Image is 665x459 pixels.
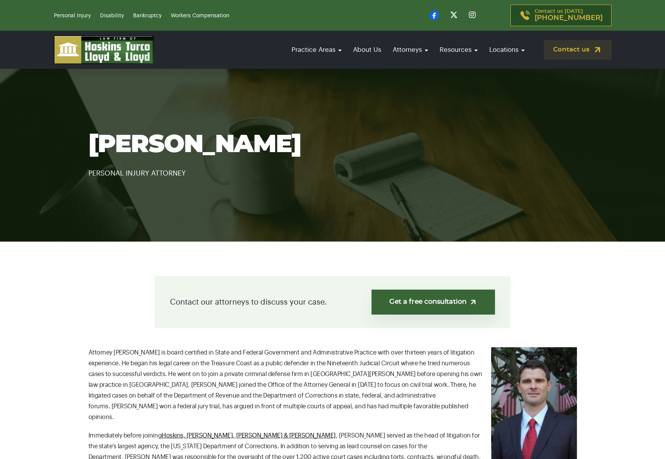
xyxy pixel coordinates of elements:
[100,13,124,18] a: Disability
[88,347,577,423] p: Attorney [PERSON_NAME] is board certified in State and Federal Government and Administrative Prac...
[88,170,186,177] span: PERSONAL INJURY ATTORNEY
[349,39,385,61] a: About Us
[162,432,336,439] a: Hoskins, [PERSON_NAME], [PERSON_NAME] & [PERSON_NAME]
[485,39,528,61] a: Locations
[133,13,162,18] a: Bankruptcy
[88,131,577,158] h1: [PERSON_NAME]
[54,13,91,18] a: Personal Injury
[436,39,482,61] a: Resources
[544,40,612,60] a: Contact us
[510,5,612,26] a: Contact us [DATE][PHONE_NUMBER]
[54,35,154,64] img: logo
[288,39,345,61] a: Practice Areas
[469,298,477,306] img: arrow-up-right-light.svg
[171,13,229,18] a: Workers Compensation
[372,290,495,315] a: Get a free consultation
[535,14,603,22] span: [PHONE_NUMBER]
[535,9,603,22] p: Contact us [DATE]
[389,39,432,61] a: Attorneys
[155,276,510,328] div: Contact our attorneys to discuss your case.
